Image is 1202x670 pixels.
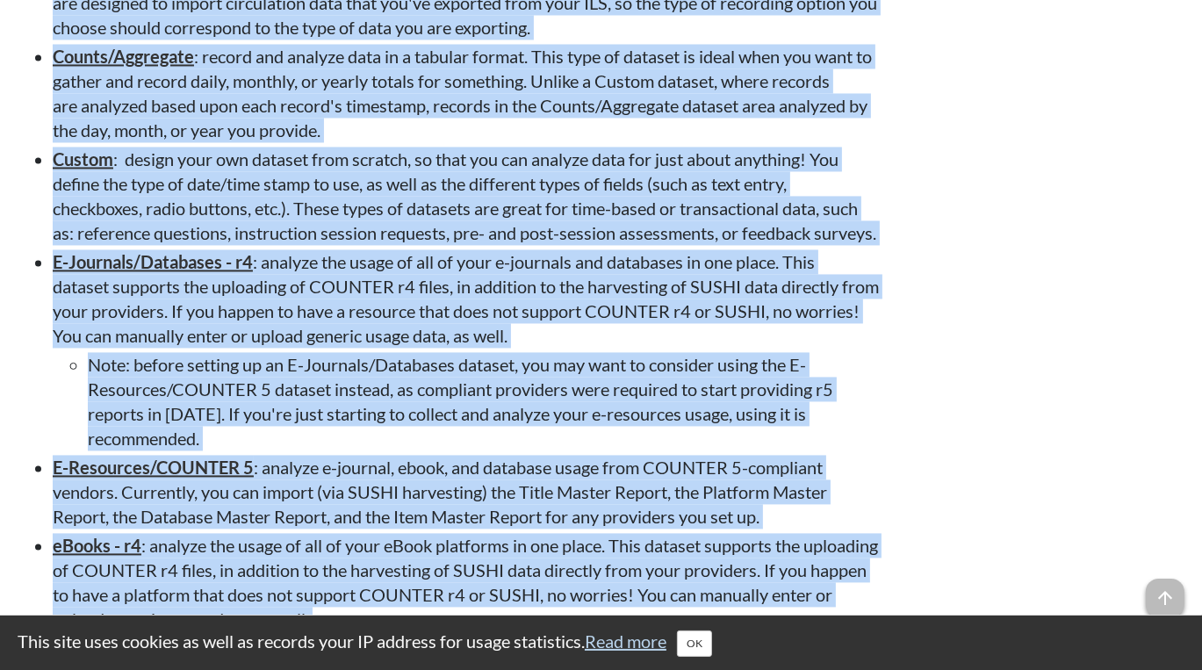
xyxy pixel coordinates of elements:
a: arrow_upward [1146,580,1184,602]
li: : design your own dataset from scratch, so that you can analyze data for just about anything! You... [53,147,880,245]
a: Counts/Aggregate [53,46,194,67]
a: E-Journals/Databases - r4 [53,251,253,272]
li: : analyze e-journal, ebook, and database usage from COUNTER 5-compliant vendors. Currently, you c... [53,455,880,529]
a: E-Resources/COUNTER 5 [53,457,254,478]
li: Note: before setting up an E-Journals/Databases dataset, you may want to consider using the E-Res... [88,352,880,450]
span: arrow_upward [1146,579,1184,617]
button: Close [677,630,712,657]
li: : analyze the usage of all of your e-journals and databases in one place. This dataset supports t... [53,249,880,450]
a: Custom [53,148,113,169]
a: eBooks - r4 [53,535,141,556]
a: Read more [585,630,666,652]
li: : record and analyze data in a tabular format. This type of dataset is ideal when you want to gat... [53,44,880,142]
